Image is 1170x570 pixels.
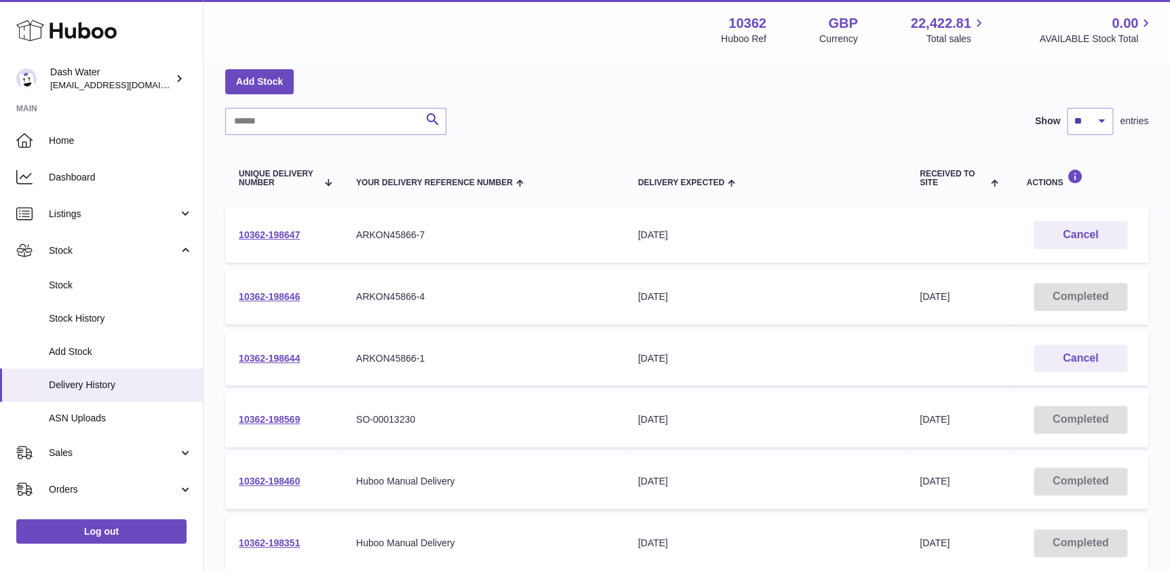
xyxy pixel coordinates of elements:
span: Received to Site [920,170,988,187]
a: Log out [16,519,187,544]
span: ASN Uploads [49,412,193,425]
div: Huboo Ref [721,33,766,45]
span: Delivery History [49,379,193,392]
span: 22,422.81 [910,14,971,33]
div: [DATE] [638,229,892,242]
span: 0.00 [1112,14,1138,33]
a: 10362-198644 [239,353,300,364]
button: Cancel [1034,221,1127,249]
a: 10362-198460 [239,476,300,487]
div: ARKON45866-4 [356,290,610,303]
a: 10362-198351 [239,537,300,548]
span: Your Delivery Reference Number [356,178,513,187]
div: [DATE] [638,413,892,426]
button: Cancel [1034,345,1127,373]
span: Home [49,134,193,147]
span: [DATE] [920,537,950,548]
img: orders@dash-water.com [16,69,37,89]
span: Stock [49,244,178,257]
span: entries [1120,115,1148,128]
span: Orders [49,483,178,496]
strong: 10362 [728,14,766,33]
div: Huboo Manual Delivery [356,537,610,550]
a: 10362-198647 [239,229,300,240]
a: 22,422.81 Total sales [910,14,986,45]
div: Dash Water [50,66,172,92]
div: [DATE] [638,537,892,550]
div: Actions [1026,169,1135,187]
div: Currency [819,33,858,45]
a: 10362-198646 [239,291,300,302]
span: Add Stock [49,345,193,358]
span: [EMAIL_ADDRESS][DOMAIN_NAME] [50,79,199,90]
span: Dashboard [49,171,193,184]
span: Total sales [926,33,986,45]
span: [DATE] [920,476,950,487]
span: Stock History [49,312,193,325]
div: Huboo Manual Delivery [356,475,610,488]
span: [DATE] [920,291,950,302]
span: AVAILABLE Stock Total [1039,33,1154,45]
a: 10362-198569 [239,414,300,425]
div: [DATE] [638,352,892,365]
div: [DATE] [638,290,892,303]
div: [DATE] [638,475,892,488]
span: Stock [49,279,193,292]
a: 0.00 AVAILABLE Stock Total [1039,14,1154,45]
a: Add Stock [225,69,294,94]
span: Sales [49,446,178,459]
span: Delivery Expected [638,178,724,187]
div: ARKON45866-1 [356,352,610,365]
strong: GBP [828,14,857,33]
span: Listings [49,208,178,221]
div: SO-00013230 [356,413,610,426]
label: Show [1035,115,1060,128]
span: Unique Delivery Number [239,170,317,187]
div: ARKON45866-7 [356,229,610,242]
span: [DATE] [920,414,950,425]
